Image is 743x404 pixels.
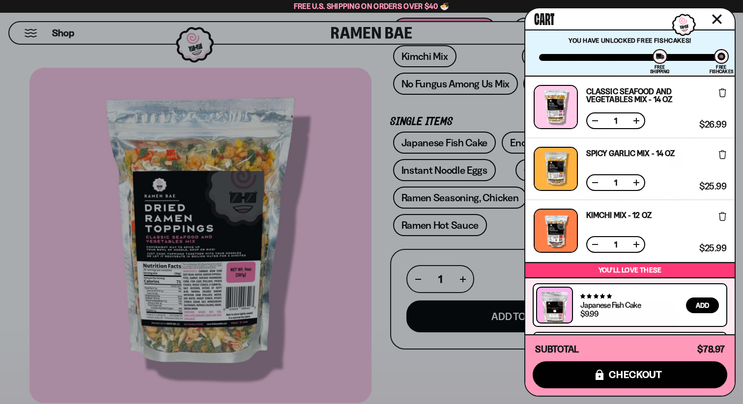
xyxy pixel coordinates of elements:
[710,12,724,27] button: Close cart
[586,149,675,157] a: Spicy Garlic Mix - 14 oz
[294,1,450,11] span: Free U.S. Shipping on Orders over $40 🍜
[650,65,669,74] div: Free Shipping
[710,65,734,74] div: Free Fishcakes
[608,117,624,125] span: 1
[580,310,598,318] div: $9.99
[699,182,726,191] span: $25.99
[608,179,624,187] span: 1
[686,297,719,313] button: Add
[609,369,662,380] span: checkout
[533,361,727,388] button: checkout
[539,36,721,44] p: You have unlocked Free Fishcakes!
[535,345,579,354] h4: Subtotal
[528,266,732,275] p: You’ll love these
[580,300,641,310] a: Japanese Fish Cake
[608,241,624,248] span: 1
[699,244,726,253] span: $25.99
[580,293,611,299] span: 4.76 stars
[534,8,554,27] span: Cart
[586,211,652,219] a: Kimchi Mix - 12 OZ
[586,87,696,103] a: Classic Seafood and Vegetables Mix - 14 OZ
[699,120,726,129] span: $26.99
[697,344,725,355] span: $78.97
[696,302,709,309] span: Add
